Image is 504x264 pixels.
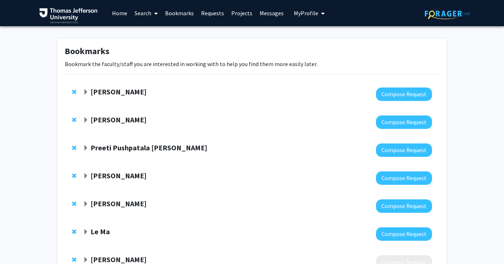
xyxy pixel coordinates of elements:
span: Remove John Hanifin from bookmarks [72,201,76,207]
span: Expand John Hanifin Bookmark [83,201,89,207]
a: Projects [228,0,256,26]
a: Requests [197,0,228,26]
span: Remove Mahdi Alizedah from bookmarks [72,89,76,95]
strong: [PERSON_NAME] [91,87,147,96]
a: Messages [256,0,287,26]
button: Compose Request to John Hanifin [376,199,432,213]
strong: Preeti Pushpatala [PERSON_NAME] [91,143,207,152]
span: Remove Preeti Pushpatala Zanwar from bookmarks [72,145,76,151]
img: Thomas Jefferson University Logo [39,8,97,23]
span: Remove Katie Hunzinger from bookmarks [72,173,76,179]
span: Expand Le Ma Bookmark [83,229,89,235]
button: Compose Request to Le Ma [376,227,432,241]
strong: Le Ma [91,227,110,236]
a: Search [131,0,161,26]
button: Compose Request to Elizabeth Wright-Jin [376,115,432,129]
span: Expand Mahdi Alizedah Bookmark [83,89,89,95]
span: Remove Le Ma from bookmarks [72,229,76,235]
h1: Bookmarks [65,46,439,57]
iframe: Chat [5,231,31,259]
span: Expand Preeti Pushpatala Zanwar Bookmark [83,145,89,151]
img: ForagerOne Logo [425,8,470,19]
strong: [PERSON_NAME] [91,115,147,124]
strong: [PERSON_NAME] [91,199,147,208]
span: My Profile [294,9,318,17]
button: Compose Request to Preeti Pushpatala Zanwar [376,143,432,157]
span: Remove Matthew Di Guglielmo from bookmarks [72,257,76,263]
a: Bookmarks [161,0,197,26]
span: Expand Elizabeth Wright-Jin Bookmark [83,117,89,123]
button: Compose Request to Mahdi Alizedah [376,88,432,101]
button: Compose Request to Katie Hunzinger [376,171,432,185]
strong: [PERSON_NAME] [91,171,147,180]
span: Expand Katie Hunzinger Bookmark [83,173,89,179]
span: Expand Matthew Di Guglielmo Bookmark [83,257,89,263]
a: Home [108,0,131,26]
p: Bookmark the faculty/staff you are interested in working with to help you find them more easily l... [65,60,439,68]
strong: [PERSON_NAME] [91,255,147,264]
span: Remove Elizabeth Wright-Jin from bookmarks [72,117,76,123]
